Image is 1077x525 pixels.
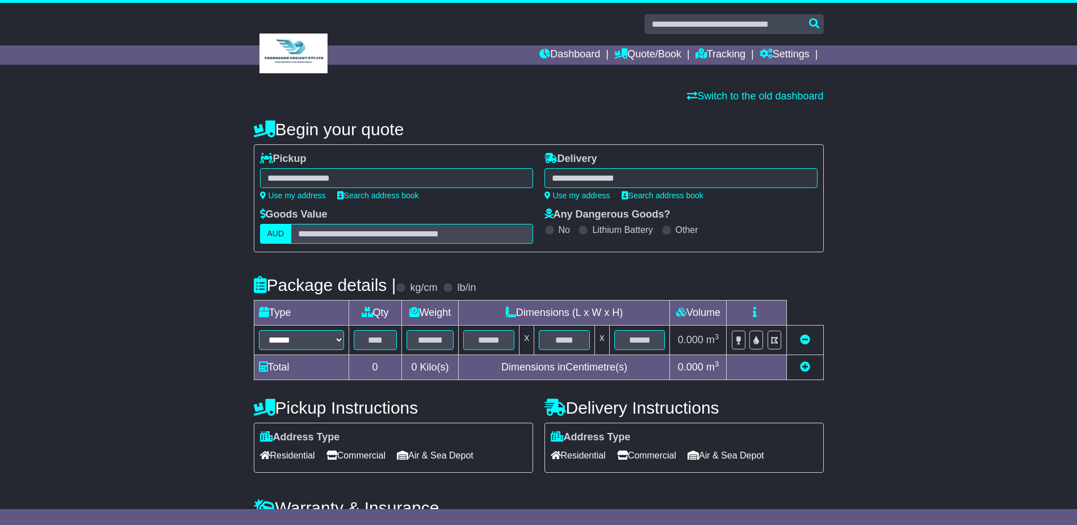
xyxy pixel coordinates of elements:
[254,120,824,139] h4: Begin your quote
[678,334,703,345] span: 0.000
[260,447,315,464] span: Residential
[715,360,719,368] sup: 3
[760,45,810,65] a: Settings
[706,334,719,345] span: m
[260,209,328,221] label: Goods Value
[254,276,396,294] h4: Package details |
[260,191,326,200] a: Use my address
[519,326,534,355] td: x
[695,45,745,65] a: Tracking
[401,301,459,326] td: Weight
[800,361,810,373] a: Add new item
[539,45,600,65] a: Dashboard
[678,361,703,373] span: 0.000
[337,191,419,200] a: Search address book
[459,301,670,326] td: Dimensions (L x W x H)
[410,282,437,294] label: kg/cm
[544,153,597,165] label: Delivery
[715,332,719,341] sup: 3
[254,301,349,326] td: Type
[544,209,670,221] label: Any Dangerous Goods?
[457,282,476,294] label: lb/in
[254,498,824,517] h4: Warranty & Insurance
[676,224,698,235] label: Other
[254,398,533,417] h4: Pickup Instructions
[617,447,676,464] span: Commercial
[559,224,570,235] label: No
[397,447,473,464] span: Air & Sea Depot
[592,224,653,235] label: Lithium Battery
[687,90,823,102] a: Switch to the old dashboard
[688,447,764,464] span: Air & Sea Depot
[254,355,349,380] td: Total
[551,431,631,444] label: Address Type
[594,326,609,355] td: x
[260,224,292,244] label: AUD
[326,447,385,464] span: Commercial
[260,153,307,165] label: Pickup
[706,361,719,373] span: m
[349,301,401,326] td: Qty
[800,334,810,345] a: Remove this item
[459,355,670,380] td: Dimensions in Centimetre(s)
[411,361,417,373] span: 0
[670,301,727,326] td: Volume
[401,355,459,380] td: Kilo(s)
[622,191,703,200] a: Search address book
[614,45,681,65] a: Quote/Book
[544,191,610,200] a: Use my address
[544,398,824,417] h4: Delivery Instructions
[551,447,606,464] span: Residential
[349,355,401,380] td: 0
[260,431,340,444] label: Address Type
